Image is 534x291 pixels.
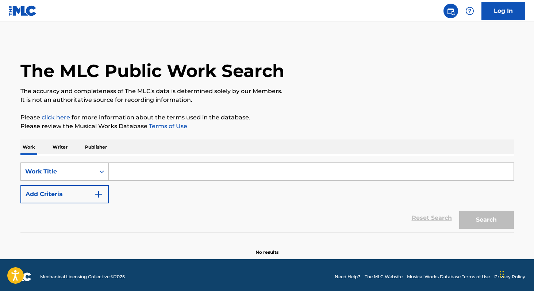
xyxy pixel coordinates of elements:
a: Terms of Use [147,123,187,130]
p: The accuracy and completeness of The MLC's data is determined solely by our Members. [20,87,514,96]
a: The MLC Website [365,273,403,280]
p: Publisher [83,139,109,155]
div: Work Title [25,167,91,176]
div: Help [462,4,477,18]
a: Musical Works Database Terms of Use [407,273,490,280]
img: help [465,7,474,15]
img: 9d2ae6d4665cec9f34b9.svg [94,190,103,199]
a: Log In [481,2,525,20]
form: Search Form [20,162,514,233]
div: Arrastar [500,263,504,285]
a: Privacy Policy [494,273,525,280]
button: Add Criteria [20,185,109,203]
p: No results [256,240,278,256]
p: Work [20,139,37,155]
p: It is not an authoritative source for recording information. [20,96,514,104]
h1: The MLC Public Work Search [20,60,284,82]
p: Please review the Musical Works Database [20,122,514,131]
p: Please for more information about the terms used in the database. [20,113,514,122]
p: Writer [50,139,70,155]
a: Public Search [443,4,458,18]
div: Widget de chat [497,256,534,291]
a: click here [42,114,70,121]
span: Mechanical Licensing Collective © 2025 [40,273,125,280]
iframe: Chat Widget [497,256,534,291]
img: search [446,7,455,15]
a: Need Help? [335,273,360,280]
img: MLC Logo [9,5,37,16]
